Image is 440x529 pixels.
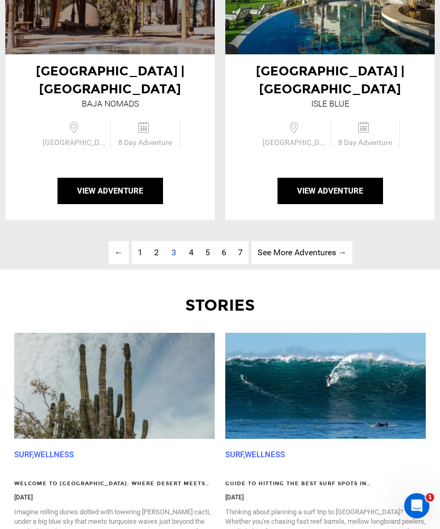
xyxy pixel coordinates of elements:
[138,247,142,257] span: 1
[225,450,243,459] a: Surf
[189,247,194,257] span: 4
[34,450,74,459] a: Wellness
[36,63,185,97] span: [GEOGRAPHIC_DATA] | [GEOGRAPHIC_DATA]
[166,241,182,265] span: 3
[111,137,179,148] span: 8 Day Adventure
[205,247,210,257] span: 5
[238,247,243,257] span: 7
[311,98,349,110] div: Isle Blue
[252,241,352,265] a: See More Adventures → page
[14,480,215,487] a: Welcome to [GEOGRAPHIC_DATA]: Where Desert Meets Surf
[9,294,432,317] p: Stories
[32,450,34,459] span: ,
[154,247,159,257] span: 2
[331,137,399,148] span: 8 Day Adventure
[82,98,139,110] div: Baja Nomads
[40,137,110,148] span: [GEOGRAPHIC_DATA]
[88,241,352,265] ul: Pagination
[256,63,405,97] span: [GEOGRAPHIC_DATA] | [GEOGRAPHIC_DATA]
[243,450,245,459] span: ,
[58,178,163,204] button: View Adventure
[222,247,226,257] span: 6
[278,178,383,204] button: View Adventure
[109,241,129,265] a: ← page
[225,480,426,487] a: Guide to Hitting the Best Surf Spots in [GEOGRAPHIC_DATA]
[260,137,330,148] span: [GEOGRAPHIC_DATA]
[14,450,32,459] a: Surf
[225,333,426,439] img: maxresdefault-1-800x500.jpg
[225,493,426,502] p: [DATE]
[245,450,285,459] a: Wellness
[404,493,429,518] iframe: Intercom live chat
[426,493,434,502] span: 1
[14,493,215,502] p: [DATE]
[14,333,215,439] img: josh-withers-zsy83KGAPyw-unsplash-800x500.jpg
